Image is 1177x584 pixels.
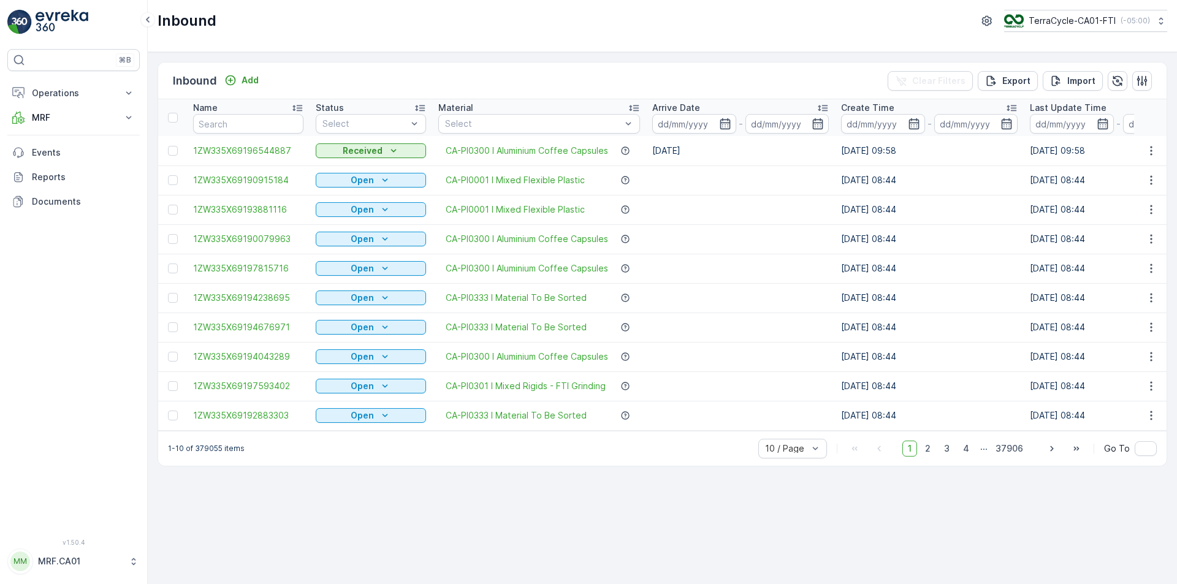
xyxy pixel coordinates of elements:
a: 1ZW335X69197815716 [193,262,303,275]
input: dd/mm/yyyy [934,114,1018,134]
p: Open [351,233,374,245]
td: [DATE] 08:44 [835,342,1024,371]
button: Clear Filters [888,71,973,91]
td: [DATE] 08:44 [835,283,1024,313]
p: Inbound [173,72,217,89]
input: Search [193,114,303,134]
p: 1-10 of 379055 items [168,444,245,453]
input: dd/mm/yyyy [1030,114,1114,134]
p: MRF.CA01 [38,555,123,567]
p: Open [351,292,374,304]
span: 1ZW335X69192883303 [193,409,303,422]
a: CA-PI0300 I Aluminium Coffee Capsules [446,233,608,245]
p: Select [322,118,407,130]
p: TerraCycle-CA01-FTI [1029,15,1116,27]
p: ... [980,441,988,457]
input: dd/mm/yyyy [745,114,829,134]
a: 1ZW335X69190915184 [193,174,303,186]
a: 1ZW335X69194043289 [193,351,303,363]
span: 37906 [990,441,1029,457]
a: CA-PI0300 I Aluminium Coffee Capsules [446,351,608,363]
a: 1ZW335X69194238695 [193,292,303,304]
td: [DATE] 08:44 [835,165,1024,195]
p: Open [351,409,374,422]
p: Received [343,145,383,157]
div: Toggle Row Selected [168,234,178,244]
p: Open [351,380,374,392]
a: 1ZW335X69190079963 [193,233,303,245]
p: - [928,116,932,131]
div: Toggle Row Selected [168,205,178,214]
p: Clear Filters [912,75,966,87]
a: CA-PI0001 I Mixed Flexible Plastic [446,174,585,186]
p: ⌘B [119,55,131,65]
img: TC_BVHiTW6.png [1004,14,1024,28]
td: [DATE] 08:44 [835,401,1024,430]
span: Go To [1104,442,1130,455]
button: Open [316,408,426,423]
p: Export [1002,75,1030,87]
button: MMMRF.CA01 [7,548,140,574]
p: Open [351,262,374,275]
p: Material [438,102,473,114]
a: CA-PI0300 I Aluminium Coffee Capsules [446,145,608,157]
p: Inbound [158,11,216,31]
p: Status [316,102,344,114]
button: Received [316,143,426,158]
button: Open [316,320,426,335]
div: Toggle Row Selected [168,175,178,185]
button: Operations [7,81,140,105]
span: 1 [902,441,917,457]
p: Reports [32,171,135,183]
td: [DATE] 08:44 [835,371,1024,401]
p: Operations [32,87,115,99]
p: ( -05:00 ) [1121,16,1150,26]
button: Open [316,261,426,276]
a: 1ZW335X69197593402 [193,380,303,392]
img: logo [7,10,32,34]
p: Create Time [841,102,894,114]
button: Add [219,73,264,88]
a: Reports [7,165,140,189]
p: Name [193,102,218,114]
button: MRF [7,105,140,130]
span: 1ZW335X69194676971 [193,321,303,333]
p: Open [351,351,374,363]
input: dd/mm/yyyy [652,114,736,134]
p: - [1116,116,1121,131]
a: 1ZW335X69196544887 [193,145,303,157]
p: Open [351,174,374,186]
p: Select [445,118,621,130]
div: Toggle Row Selected [168,352,178,362]
span: CA-PI0301 I Mixed Rigids - FTI Grinding [446,380,606,392]
td: [DATE] 09:58 [835,136,1024,165]
input: dd/mm/yyyy [841,114,925,134]
p: Open [351,321,374,333]
button: Open [316,173,426,188]
div: Toggle Row Selected [168,322,178,332]
button: Open [316,202,426,217]
span: 4 [958,441,975,457]
td: [DATE] [646,136,835,165]
a: CA-PI0333 I Material To Be Sorted [446,409,587,422]
span: v 1.50.4 [7,539,140,546]
div: Toggle Row Selected [168,411,178,420]
a: CA-PI0001 I Mixed Flexible Plastic [446,203,585,216]
a: CA-PI0333 I Material To Be Sorted [446,292,587,304]
a: 1ZW335X69193881116 [193,203,303,216]
td: [DATE] 08:44 [835,313,1024,342]
div: Toggle Row Selected [168,293,178,303]
a: Documents [7,189,140,214]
